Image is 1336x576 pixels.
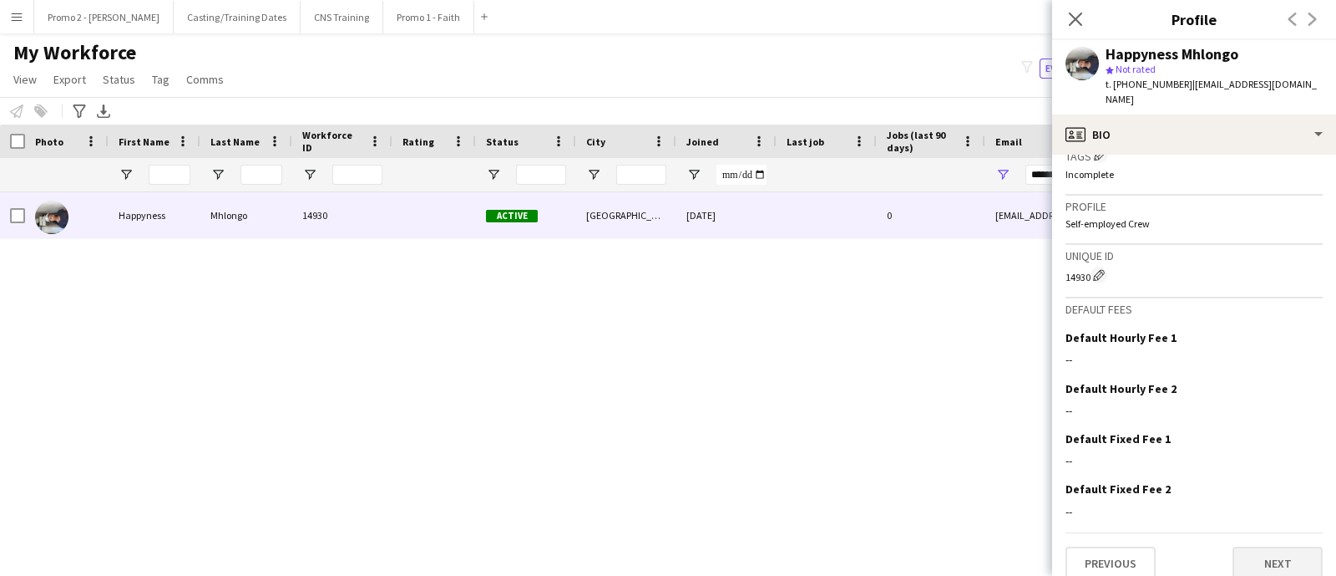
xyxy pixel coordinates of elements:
[887,129,955,154] span: Jobs (last 90 days)
[152,72,170,87] span: Tag
[119,167,134,182] button: Open Filter Menu
[210,135,260,148] span: Last Name
[486,210,538,222] span: Active
[686,135,719,148] span: Joined
[877,192,985,238] div: 0
[1025,165,1309,185] input: Email Filter Input
[616,165,666,185] input: City Filter Input
[1065,302,1323,317] h3: Default fees
[586,135,605,148] span: City
[1065,267,1323,283] div: 14930
[35,135,63,148] span: Photo
[1065,504,1323,519] div: --
[292,192,392,238] div: 14930
[240,165,282,185] input: Last Name Filter Input
[486,135,519,148] span: Status
[103,72,135,87] span: Status
[995,135,1022,148] span: Email
[1065,482,1171,497] h3: Default Fixed Fee 2
[47,69,93,90] a: Export
[1065,381,1177,396] h3: Default Hourly Fee 2
[1065,431,1171,446] h3: Default Fixed Fee 1
[210,167,225,182] button: Open Filter Menu
[1065,146,1323,164] h3: Tags
[301,1,383,33] button: CNS Training
[787,135,824,148] span: Last job
[686,167,701,182] button: Open Filter Menu
[34,1,174,33] button: Promo 2 - [PERSON_NAME]
[1106,47,1238,62] div: Happyness Mhlongo
[13,72,37,87] span: View
[516,165,566,185] input: Status Filter Input
[576,192,676,238] div: [GEOGRAPHIC_DATA]
[1065,352,1323,367] div: --
[119,135,170,148] span: First Name
[332,165,382,185] input: Workforce ID Filter Input
[7,69,43,90] a: View
[486,167,501,182] button: Open Filter Menu
[53,72,86,87] span: Export
[69,101,89,121] app-action-btn: Advanced filters
[1052,8,1336,30] h3: Profile
[586,167,601,182] button: Open Filter Menu
[676,192,777,238] div: [DATE]
[1065,330,1177,345] h3: Default Hourly Fee 1
[302,167,317,182] button: Open Filter Menu
[94,101,114,121] app-action-btn: Export XLSX
[985,192,1319,238] div: [EMAIL_ADDRESS][DOMAIN_NAME]
[149,165,190,185] input: First Name Filter Input
[302,129,362,154] span: Workforce ID
[1116,63,1156,75] span: Not rated
[186,72,224,87] span: Comms
[145,69,176,90] a: Tag
[174,1,301,33] button: Casting/Training Dates
[383,1,474,33] button: Promo 1 - Faith
[200,192,292,238] div: Mhlongo
[1065,403,1323,418] div: --
[1040,59,1128,79] button: Everyone11,185
[995,167,1010,182] button: Open Filter Menu
[1052,115,1336,155] div: Bio
[96,69,142,90] a: Status
[1065,217,1323,230] p: Self-employed Crew
[35,201,68,234] img: Happyness Mhlongo
[402,135,434,148] span: Rating
[1065,199,1323,214] h3: Profile
[1106,78,1317,105] span: | [EMAIL_ADDRESS][DOMAIN_NAME]
[1065,453,1323,468] div: --
[1106,78,1192,90] span: t. [PHONE_NUMBER]
[180,69,230,90] a: Comms
[109,192,200,238] div: Happyness
[716,165,767,185] input: Joined Filter Input
[1065,168,1323,181] p: Incomplete
[13,40,136,65] span: My Workforce
[1065,248,1323,263] h3: Unique ID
